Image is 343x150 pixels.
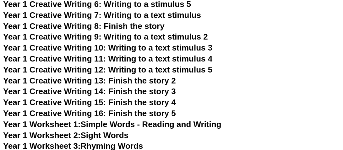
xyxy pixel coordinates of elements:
[3,120,81,129] span: Year 1 Worksheet 1:
[3,32,208,41] a: Year 1 Creative Writing 9: Writing to a text stimulus 2
[3,131,128,140] a: Year 1 Worksheet 2:Sight Words
[3,43,212,52] a: Year 1 Creative Writing 10: Writing to a text stimulus 3
[3,131,81,140] span: Year 1 Worksheet 2:
[239,79,343,150] iframe: Chat Widget
[3,109,176,118] a: Year 1 Creative Writing 16: Finish the story 5
[3,120,221,129] a: Year 1 Worksheet 1:Simple Words - Reading and Writing
[3,98,176,107] a: Year 1 Creative Writing 15: Finish the story 4
[3,10,201,20] a: Year 1 Creative Writing 7: Writing to a text stimulus
[3,87,176,96] a: Year 1 Creative Writing 14: Finish the story 3
[3,65,212,74] a: Year 1 Creative Writing 12: Writing to a text stimulus 5
[3,21,165,31] a: Year 1 Creative Writing 8: Finish the story
[3,54,212,63] a: Year 1 Creative Writing 11: Writing to a text stimulus 4
[3,76,176,85] a: Year 1 Creative Writing 13: Finish the story 2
